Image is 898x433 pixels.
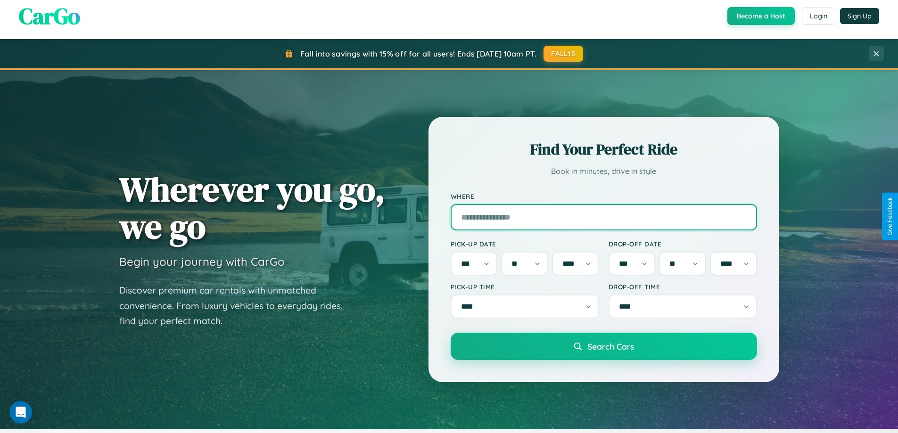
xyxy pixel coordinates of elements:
button: Sign Up [840,8,879,24]
label: Drop-off Time [609,283,757,291]
span: Search Cars [587,341,634,351]
div: Give Feedback [887,197,893,236]
label: Pick-up Time [451,283,599,291]
h1: Wherever you go, we go [119,171,385,245]
button: FALL15 [544,46,583,62]
iframe: Intercom live chat [9,401,32,424]
button: Search Cars [451,333,757,360]
p: Book in minutes, drive in style [451,164,757,178]
button: Become a Host [727,7,795,25]
label: Drop-off Date [609,240,757,248]
span: CarGo [19,0,80,32]
span: Fall into savings with 15% off for all users! Ends [DATE] 10am PT. [300,49,536,58]
h3: Begin your journey with CarGo [119,254,285,269]
h2: Find Your Perfect Ride [451,139,757,160]
label: Pick-up Date [451,240,599,248]
p: Discover premium car rentals with unmatched convenience. From luxury vehicles to everyday rides, ... [119,283,355,329]
label: Where [451,192,757,200]
button: Login [802,8,835,25]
